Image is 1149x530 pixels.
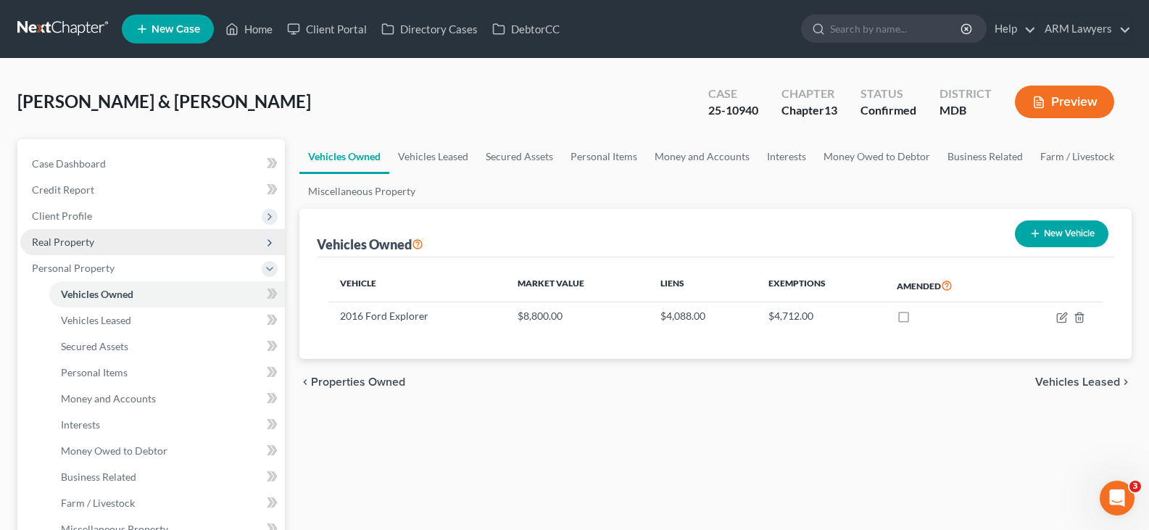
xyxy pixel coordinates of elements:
[1037,16,1131,42] a: ARM Lawyers
[646,139,758,174] a: Money and Accounts
[299,139,389,174] a: Vehicles Owned
[61,444,167,457] span: Money Owed to Debtor
[61,418,100,431] span: Interests
[299,174,424,209] a: Miscellaneous Property
[49,438,285,464] a: Money Owed to Debtor
[1035,376,1120,388] span: Vehicles Leased
[280,16,374,42] a: Client Portal
[758,139,815,174] a: Interests
[485,16,567,42] a: DebtorCC
[1015,220,1108,247] button: New Vehicle
[939,139,1032,174] a: Business Related
[218,16,280,42] a: Home
[49,412,285,438] a: Interests
[49,386,285,412] a: Money and Accounts
[1032,139,1123,174] a: Farm / Livestock
[374,16,485,42] a: Directory Cases
[17,91,311,112] span: [PERSON_NAME] & [PERSON_NAME]
[61,497,135,509] span: Farm / Livestock
[506,302,649,330] td: $8,800.00
[939,102,992,119] div: MDB
[757,269,884,302] th: Exemptions
[708,86,758,102] div: Case
[1120,376,1132,388] i: chevron_right
[61,392,156,405] span: Money and Accounts
[830,15,963,42] input: Search by name...
[49,490,285,516] a: Farm / Livestock
[860,86,916,102] div: Status
[49,334,285,360] a: Secured Assets
[32,236,94,248] span: Real Property
[299,376,405,388] button: chevron_left Properties Owned
[32,157,106,170] span: Case Dashboard
[32,262,115,274] span: Personal Property
[708,102,758,119] div: 25-10940
[781,102,837,119] div: Chapter
[389,139,477,174] a: Vehicles Leased
[311,376,405,388] span: Properties Owned
[1035,376,1132,388] button: Vehicles Leased chevron_right
[61,340,128,352] span: Secured Assets
[49,360,285,386] a: Personal Items
[32,183,94,196] span: Credit Report
[152,24,200,35] span: New Case
[49,281,285,307] a: Vehicles Owned
[328,269,506,302] th: Vehicle
[781,86,837,102] div: Chapter
[1015,86,1114,118] button: Preview
[562,139,646,174] a: Personal Items
[757,302,884,330] td: $4,712.00
[477,139,562,174] a: Secured Assets
[49,464,285,490] a: Business Related
[328,302,506,330] td: 2016 Ford Explorer
[860,102,916,119] div: Confirmed
[317,236,423,253] div: Vehicles Owned
[885,269,1011,302] th: Amended
[20,177,285,203] a: Credit Report
[20,151,285,177] a: Case Dashboard
[824,103,837,117] span: 13
[61,366,128,378] span: Personal Items
[49,307,285,334] a: Vehicles Leased
[32,210,92,222] span: Client Profile
[61,288,133,300] span: Vehicles Owned
[649,302,757,330] td: $4,088.00
[1100,481,1135,515] iframe: Intercom live chat
[939,86,992,102] div: District
[61,314,131,326] span: Vehicles Leased
[815,139,939,174] a: Money Owed to Debtor
[987,16,1036,42] a: Help
[649,269,757,302] th: Liens
[1129,481,1141,492] span: 3
[299,376,311,388] i: chevron_left
[506,269,649,302] th: Market Value
[61,471,136,483] span: Business Related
